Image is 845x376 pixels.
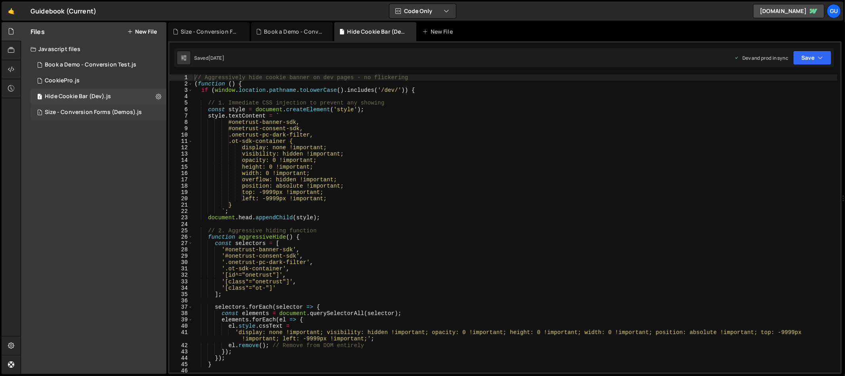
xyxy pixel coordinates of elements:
div: New File [423,28,456,36]
div: 43 [170,349,193,355]
div: 37 [170,304,193,310]
div: Dev and prod in sync [734,55,788,61]
a: Gu [827,4,841,18]
div: 15 [170,164,193,170]
button: Save [793,51,832,65]
div: 40 [170,323,193,329]
div: 30 [170,259,193,266]
div: 33 [170,279,193,285]
div: 27 [170,240,193,247]
div: Hide Cookie Bar (Dev).js [45,93,111,100]
div: 3 [170,87,193,93]
div: 31 [170,266,193,272]
div: 26 [170,234,193,240]
a: 🤙 [2,2,21,21]
div: 13 [170,151,193,157]
div: 28 [170,247,193,253]
div: 16 [170,170,193,177]
div: 19 [170,189,193,196]
div: Saved [194,55,224,61]
div: 7 [170,113,193,119]
div: 34 [170,285,193,291]
div: 32 [170,272,193,278]
div: 44 [170,355,193,361]
div: 1 [170,74,193,81]
div: 2 [170,81,193,87]
div: 6 [170,106,193,113]
div: 39 [170,317,193,323]
div: [DATE] [208,55,224,61]
div: 5 [170,100,193,106]
div: 35 [170,291,193,298]
span: 1 [37,110,42,116]
div: 36 [170,298,193,304]
div: 16498/46866.js [31,73,166,89]
div: 10 [170,132,193,138]
div: 20 [170,196,193,202]
div: 4 [170,93,193,100]
div: CookiePro.js [45,77,80,84]
div: 38 [170,310,193,317]
div: 42 [170,342,193,349]
div: Guidebook (Current) [31,6,96,16]
div: 46 [170,368,193,374]
div: Hide Cookie Bar (Dev).js [347,28,407,36]
div: 25 [170,228,193,234]
div: 16498/45674.js [31,89,166,104]
div: Size - Conversion Forms (Demos).js [181,28,240,36]
div: 22 [170,208,193,215]
div: Book a Demo - Conversion Test.js [45,61,136,68]
div: 14 [170,157,193,163]
div: 8 [170,119,193,125]
div: 21 [170,202,193,208]
div: Book a Demo - Conversion Test.js [264,28,323,36]
span: 1 [37,94,42,101]
a: [DOMAIN_NAME] [753,4,824,18]
div: 17 [170,177,193,183]
button: Code Only [389,4,456,18]
h2: Files [31,27,45,36]
div: 24 [170,221,193,228]
div: Javascript files [21,41,166,57]
div: 11 [170,138,193,144]
div: 9 [170,125,193,132]
button: New File [127,28,157,35]
div: 18 [170,183,193,189]
div: 45 [170,361,193,368]
div: 23 [170,215,193,221]
div: 29 [170,253,193,259]
div: 16498/46882.js [31,104,166,120]
div: 16498/46815.js [31,57,166,73]
div: 12 [170,144,193,151]
div: Size - Conversion Forms (Demos).js [45,109,142,116]
div: 41 [170,329,193,342]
